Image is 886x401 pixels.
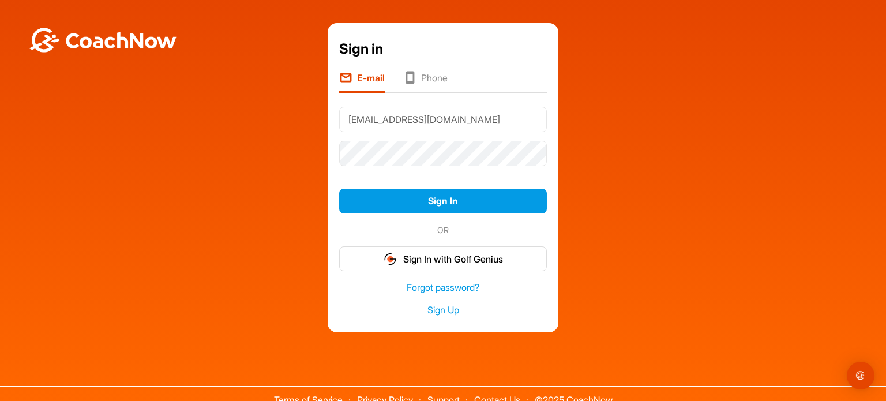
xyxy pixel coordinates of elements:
img: gg_logo [383,252,397,266]
li: Phone [403,71,448,93]
button: Sign In with Golf Genius [339,246,547,271]
button: Sign In [339,189,547,213]
a: Sign Up [339,303,547,317]
span: OR [431,224,455,236]
div: Sign in [339,39,547,59]
input: E-mail [339,107,547,132]
li: E-mail [339,71,385,93]
img: BwLJSsUCoWCh5upNqxVrqldRgqLPVwmV24tXu5FoVAoFEpwwqQ3VIfuoInZCoVCoTD4vwADAC3ZFMkVEQFDAAAAAElFTkSuQmCC [28,28,178,53]
a: Forgot password? [339,281,547,294]
div: Open Intercom Messenger [847,362,874,389]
